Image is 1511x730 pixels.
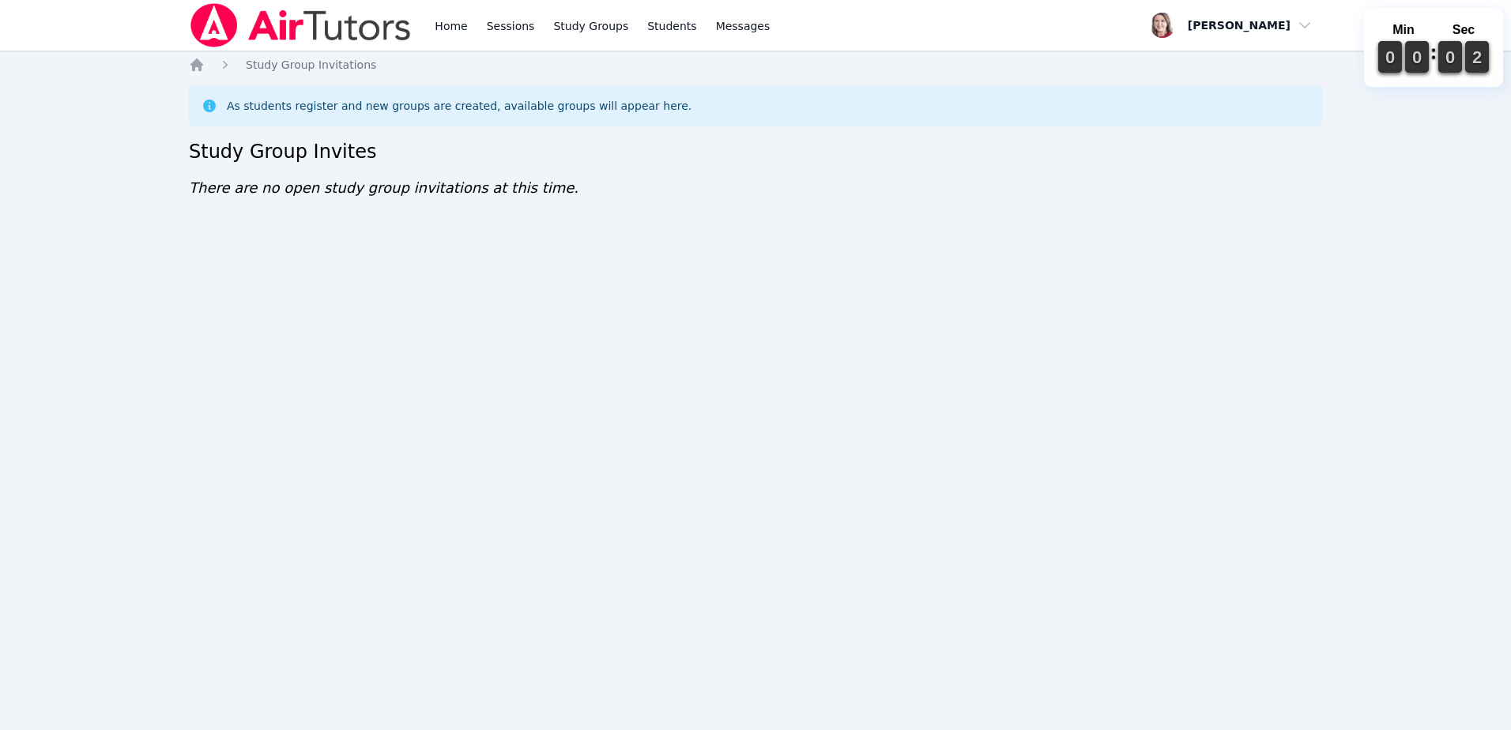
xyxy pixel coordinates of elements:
[189,3,413,47] img: Air Tutors
[246,57,376,73] a: Study Group Invitations
[189,57,1322,73] nav: Breadcrumb
[227,98,691,114] div: As students register and new groups are created, available groups will appear here.
[246,58,376,71] span: Study Group Invitations
[189,179,578,196] span: There are no open study group invitations at this time.
[189,139,1322,164] h2: Study Group Invites
[716,18,771,34] span: Messages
